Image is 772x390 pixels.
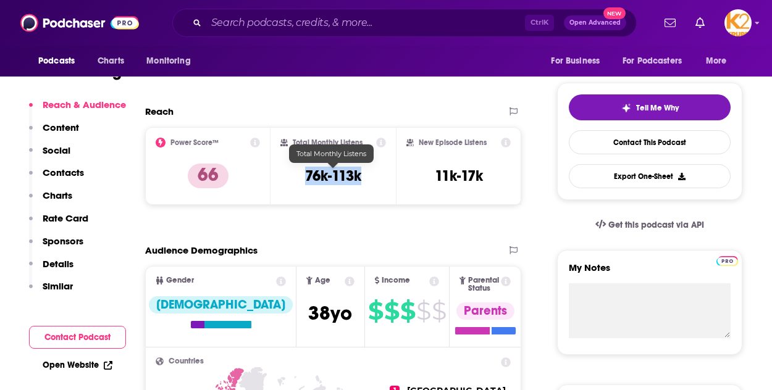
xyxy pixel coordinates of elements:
p: Content [43,122,79,133]
span: $ [432,301,446,321]
p: Details [43,258,73,270]
button: Show profile menu [724,9,752,36]
span: Age [315,276,330,284]
span: Logged in as K2Krupp [724,9,752,36]
p: Social [43,144,70,156]
span: Ctrl K [525,15,554,31]
button: open menu [615,49,700,73]
span: Countries [169,357,204,365]
img: Podchaser Pro [716,256,738,266]
button: Export One-Sheet [569,164,731,188]
p: Similar [43,280,73,292]
button: Social [29,144,70,167]
button: Reach & Audience [29,99,126,122]
button: tell me why sparkleTell Me Why [569,94,731,120]
button: open menu [542,49,615,73]
span: $ [384,301,399,321]
button: Sponsors [29,235,83,258]
a: Show notifications dropdown [660,12,681,33]
button: Open AdvancedNew [564,15,626,30]
a: Pro website [716,254,738,266]
a: Show notifications dropdown [690,12,710,33]
button: Content [29,122,79,144]
h3: 76k-113k [305,167,361,185]
div: Search podcasts, credits, & more... [172,9,637,37]
h2: Audience Demographics [145,244,258,256]
p: Contacts [43,167,84,178]
span: Parental Status [468,276,499,292]
button: open menu [697,49,742,73]
span: Open Advanced [569,20,621,26]
p: Charts [43,189,72,201]
button: open menu [138,49,206,73]
h2: New Episode Listens [419,138,487,147]
span: $ [416,301,430,321]
span: More [706,52,727,70]
img: tell me why sparkle [621,103,631,113]
span: For Business [551,52,600,70]
span: Charts [98,52,124,70]
span: Income [382,276,410,284]
img: User Profile [724,9,752,36]
span: Podcasts [38,52,75,70]
h2: Power Score™ [170,138,219,147]
h2: Total Monthly Listens [293,138,363,147]
a: Contact This Podcast [569,130,731,154]
span: $ [400,301,415,321]
span: 38 yo [308,301,352,325]
span: For Podcasters [623,52,682,70]
h2: Reach [145,106,174,117]
div: [DEMOGRAPHIC_DATA] [149,296,293,313]
span: Total Monthly Listens [296,149,366,158]
button: open menu [30,49,91,73]
button: Rate Card [29,212,88,235]
a: Charts [90,49,132,73]
button: Charts [29,189,72,212]
button: Details [29,258,73,281]
button: Similar [29,280,73,303]
div: Parents [456,302,514,320]
p: Reach & Audience [43,99,126,110]
button: Contacts [29,167,84,189]
img: Podchaser - Follow, Share and Rate Podcasts [20,11,139,35]
span: Tell Me Why [636,103,679,113]
button: Contact Podcast [29,326,126,349]
input: Search podcasts, credits, & more... [206,13,525,33]
p: 66 [188,164,229,188]
a: Open Website [43,360,112,370]
h3: 11k-17k [435,167,483,185]
label: My Notes [569,262,731,283]
span: Get this podcast via API [608,220,704,230]
span: Monitoring [146,52,190,70]
p: Sponsors [43,235,83,247]
span: $ [368,301,383,321]
a: Get this podcast via API [585,210,714,240]
p: Rate Card [43,212,88,224]
span: New [603,7,626,19]
span: Gender [166,276,194,284]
